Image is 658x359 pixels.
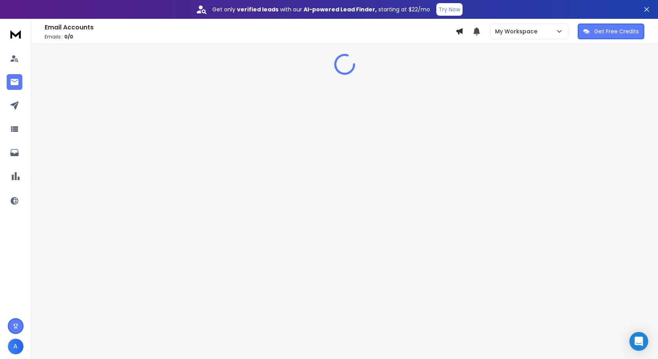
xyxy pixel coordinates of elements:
[594,27,639,35] p: Get Free Credits
[436,3,463,16] button: Try Now
[45,34,456,40] p: Emails :
[629,332,648,351] div: Open Intercom Messenger
[578,24,644,39] button: Get Free Credits
[304,5,377,13] strong: AI-powered Lead Finder,
[8,27,23,41] img: logo
[212,5,430,13] p: Get only with our starting at $22/mo
[45,23,456,32] h1: Email Accounts
[8,339,23,354] button: A
[64,33,73,40] span: 0 / 0
[495,27,540,35] p: My Workspace
[439,5,460,13] p: Try Now
[237,5,278,13] strong: verified leads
